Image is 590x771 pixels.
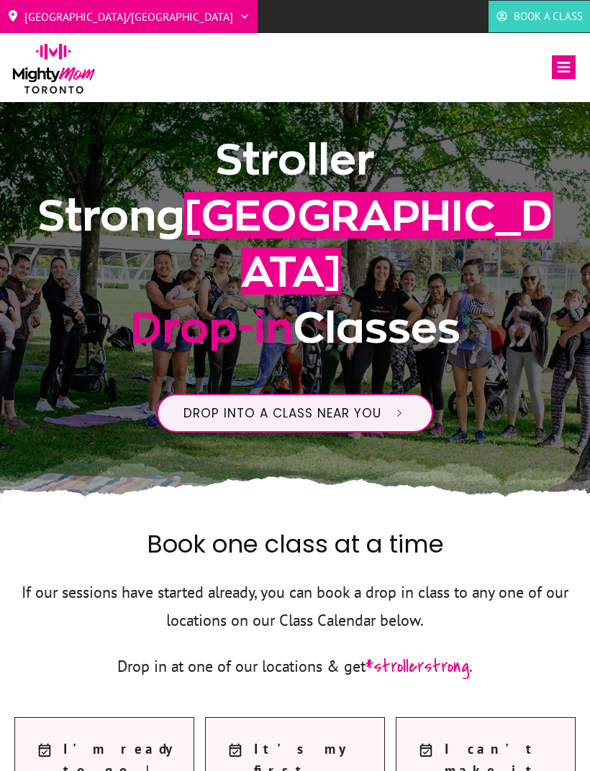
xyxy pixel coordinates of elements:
[183,405,381,422] span: Drop into a class near you
[7,43,101,101] img: mightymom-logo-toronto
[22,582,568,630] span: If our sessions have started already, you can book a drop in class to any one of our locations on...
[7,5,250,28] a: [GEOGRAPHIC_DATA]/[GEOGRAPHIC_DATA]
[130,304,293,351] span: Drop-in
[184,192,553,295] span: [GEOGRAPHIC_DATA]
[514,6,583,27] span: Book a Class
[24,5,233,28] span: [GEOGRAPHIC_DATA]/[GEOGRAPHIC_DATA]
[117,656,366,676] span: Drop in at one of our locations & get
[366,653,469,679] span: #strollerstrong
[29,131,560,371] h1: Stroller Strong Classes
[15,650,575,699] p: .
[496,6,583,27] a: Book a Class
[157,394,433,433] a: Drop into a class near you
[15,527,575,578] h2: Book one class at a time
